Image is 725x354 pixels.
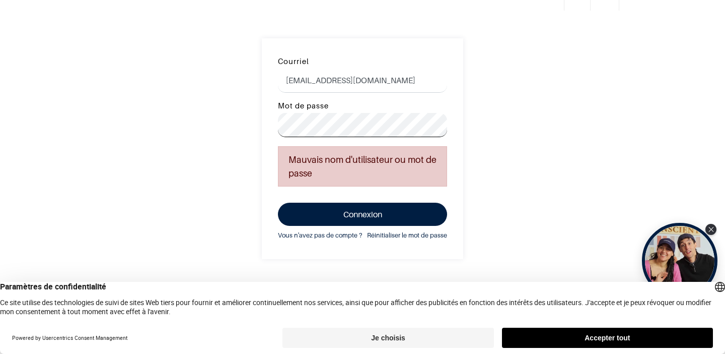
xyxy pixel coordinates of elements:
[278,230,362,241] a: Vous n'avez pas de compte ?
[278,203,447,226] button: Connexion
[642,223,717,299] div: Tolstoy bubble widget
[278,99,329,112] label: Mot de passe
[642,223,717,299] div: Open Tolstoy widget
[705,224,716,235] div: Close Tolstoy widget
[278,69,447,93] input: Courriel
[278,146,447,187] p: Mauvais nom d'utilisateur ou mot de passe
[367,230,447,241] a: Réinitialiser le mot de passe
[278,55,309,68] label: Courriel
[642,223,717,299] div: Open Tolstoy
